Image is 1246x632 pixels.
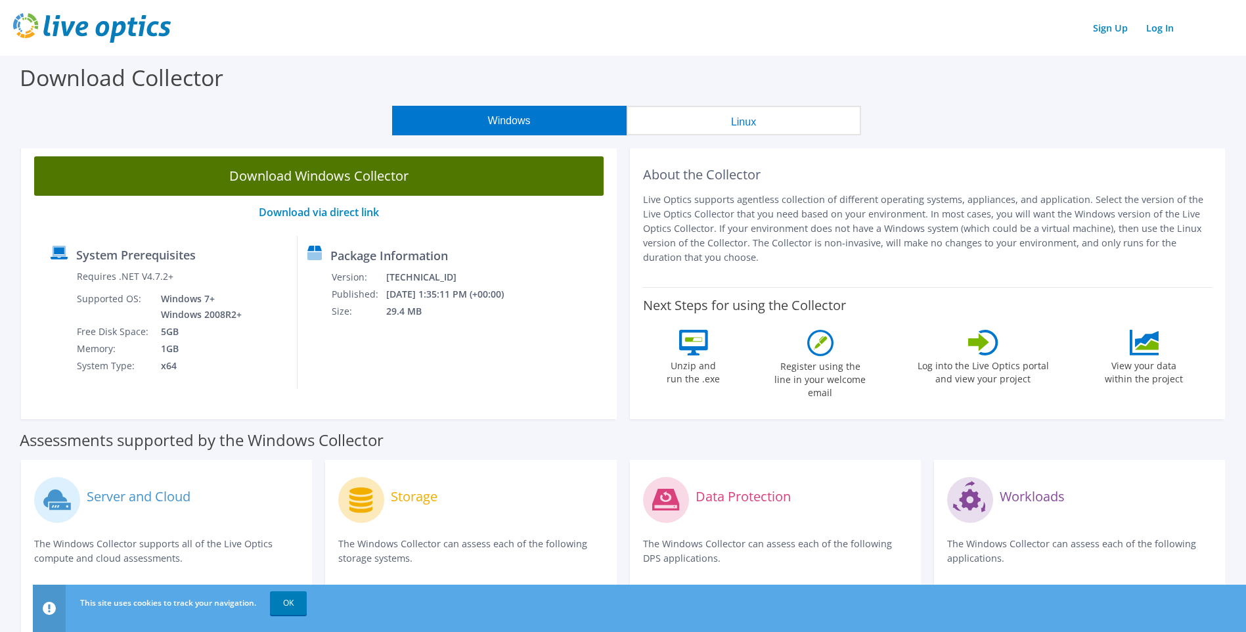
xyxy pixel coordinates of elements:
[643,167,1213,183] h2: About the Collector
[391,490,437,503] label: Storage
[330,249,448,262] label: Package Information
[771,356,870,399] label: Register using the line in your welcome email
[76,340,151,357] td: Memory:
[1000,490,1065,503] label: Workloads
[259,205,379,219] a: Download via direct link
[151,340,244,357] td: 1GB
[338,537,603,566] p: The Windows Collector can assess each of the following storage systems.
[696,490,791,503] label: Data Protection
[392,106,627,135] button: Windows
[270,591,307,615] a: OK
[643,192,1213,265] p: Live Optics supports agentless collection of different operating systems, appliances, and applica...
[643,537,908,566] p: The Windows Collector can assess each of the following DPS applications.
[34,537,299,566] p: The Windows Collector supports all of the Live Optics compute and cloud assessments.
[77,270,173,283] label: Requires .NET V4.7.2+
[20,434,384,447] label: Assessments supported by the Windows Collector
[643,298,846,313] label: Next Steps for using the Collector
[13,13,171,43] img: live_optics_svg.svg
[627,106,861,135] button: Linux
[386,286,522,303] td: [DATE] 1:35:11 PM (+00:00)
[76,323,151,340] td: Free Disk Space:
[331,269,386,286] td: Version:
[76,357,151,374] td: System Type:
[386,303,522,320] td: 29.4 MB
[331,286,386,303] td: Published:
[151,357,244,374] td: x64
[663,355,724,386] label: Unzip and run the .exe
[917,355,1050,386] label: Log into the Live Optics portal and view your project
[151,290,244,323] td: Windows 7+ Windows 2008R2+
[87,490,190,503] label: Server and Cloud
[34,156,604,196] a: Download Windows Collector
[20,62,223,93] label: Download Collector
[947,537,1212,566] p: The Windows Collector can assess each of the following applications.
[1097,355,1191,386] label: View your data within the project
[151,323,244,340] td: 5GB
[76,290,151,323] td: Supported OS:
[1140,18,1180,37] a: Log In
[76,248,196,261] label: System Prerequisites
[1086,18,1134,37] a: Sign Up
[331,303,386,320] td: Size:
[386,269,522,286] td: [TECHNICAL_ID]
[80,597,256,608] span: This site uses cookies to track your navigation.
